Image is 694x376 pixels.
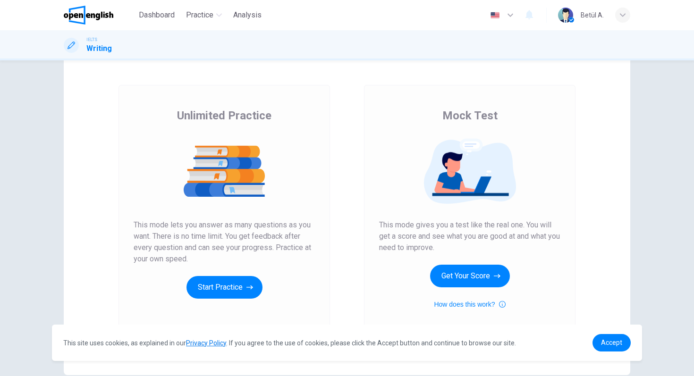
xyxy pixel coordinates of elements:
div: Betül A. [581,9,604,21]
button: How does this work? [434,299,505,310]
span: IELTS [86,36,97,43]
span: This mode gives you a test like the real one. You will get a score and see what you are good at a... [379,219,560,253]
span: Dashboard [139,9,175,21]
h1: Writing [86,43,112,54]
span: Unlimited Practice [177,108,271,123]
button: Start Practice [186,276,262,299]
a: dismiss cookie message [592,334,631,351]
a: OpenEnglish logo [64,6,135,25]
span: Mock Test [442,108,498,123]
button: Dashboard [135,7,178,24]
div: cookieconsent [52,325,642,361]
span: Analysis [233,9,262,21]
button: Get Your Score [430,265,510,287]
button: Analysis [229,7,265,24]
span: This mode lets you answer as many questions as you want. There is no time limit. You get feedback... [134,219,315,265]
span: This site uses cookies, as explained in our . If you agree to the use of cookies, please click th... [63,339,516,347]
a: Privacy Policy [186,339,226,347]
span: Practice [186,9,213,21]
img: OpenEnglish logo [64,6,113,25]
button: Practice [182,7,226,24]
img: Profile picture [558,8,573,23]
span: Accept [601,339,622,346]
img: en [489,12,501,19]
